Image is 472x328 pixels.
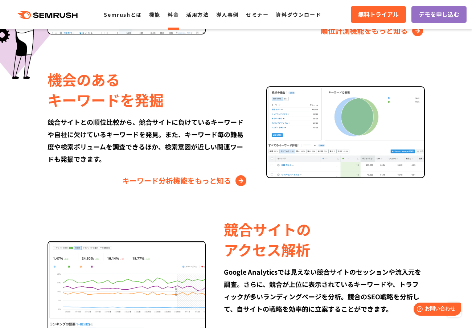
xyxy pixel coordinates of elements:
div: Google Analyticsでは見えない競合サイトのセッションや流入元を調査。さらに、競合が上位に表示されているキーワードや、トラフィックが多いランディングページを分析。競合のSEO戦略を分... [224,266,424,315]
span: 無料トライアル [358,10,399,19]
div: 競合サイトとの順位比較から、競合サイトに負けているキーワードや自社に欠けているキーワードを発見。また、キーワード毎の難易度や検索ボリュームを調査できるほか、検索意図が近しい関連ワードも発掘できます。 [48,116,248,165]
a: デモを申し込む [411,6,467,23]
a: 無料トライアル [351,6,406,23]
div: 機会のある キーワードを発掘 [48,69,248,110]
a: キーワード分析機能をもっと知る [122,175,248,186]
a: 順位計測機能をもっと知る [321,25,425,37]
div: 競合サイトの アクセス解析 [224,219,424,260]
iframe: Help widget launcher [407,300,464,320]
a: セミナー [246,11,268,18]
a: 機能 [149,11,160,18]
a: 活用方法 [186,11,209,18]
span: デモを申し込む [419,10,459,19]
a: 導入事例 [216,11,239,18]
a: 資料ダウンロード [276,11,321,18]
a: 料金 [168,11,179,18]
a: Semrushとは [104,11,141,18]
